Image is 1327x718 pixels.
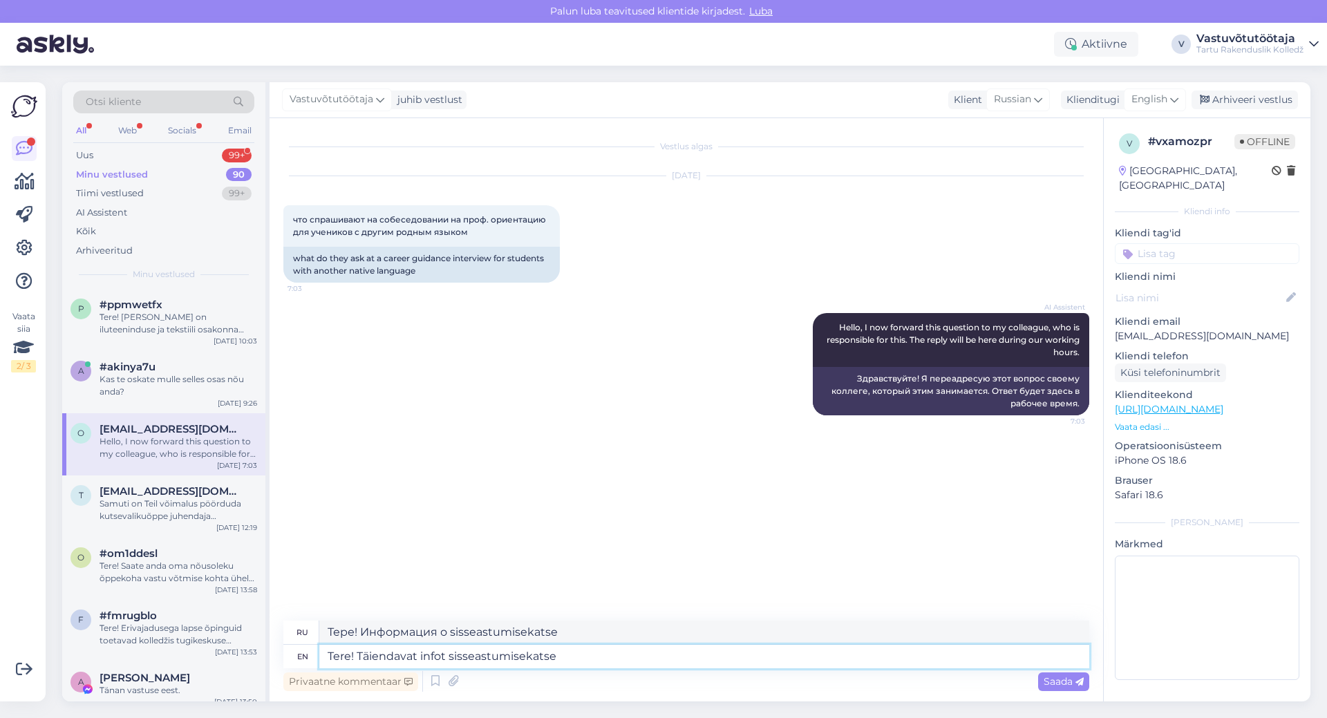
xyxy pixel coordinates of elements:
[78,366,84,376] span: a
[100,435,257,460] div: Hello, I now forward this question to my colleague, who is responsible for this. The reply will b...
[297,645,308,668] div: en
[1115,243,1299,264] input: Lisa tag
[319,645,1089,668] textarea: Tere! Täiendavat infot sisseastumisekatse
[100,498,257,522] div: Samuti on Teil võimalus pöörduda kutsevalikuõppe juhendaja [PERSON_NAME] [PERSON_NAME] e-posti aa...
[100,485,243,498] span: trohumzuksnizana@gmail.com
[100,622,257,647] div: Tere! Erivajadusega lapse õpinguid toetavad kolledžis tugikeskuse spetsialistid. Täpsemalt saate ...
[1115,453,1299,468] p: iPhone OS 18.6
[1115,314,1299,329] p: Kliendi email
[100,299,162,311] span: #ppmwetfx
[165,122,199,140] div: Socials
[948,93,982,107] div: Klient
[1116,290,1283,305] input: Lisa nimi
[100,560,257,585] div: Tere! Saate anda oma nõusoleku õppekoha vastu võtmise kohta ühel erialal. Täiendav suvine vastuvõ...
[226,168,252,182] div: 90
[214,697,257,707] div: [DATE] 13:50
[100,311,257,336] div: Tere! [PERSON_NAME] on iluteeninduse ja tekstiili osakonna juhataja, seega tema poolt edastatud i...
[1115,270,1299,284] p: Kliendi nimi
[78,303,84,314] span: p
[283,140,1089,153] div: Vestlus algas
[11,93,37,120] img: Askly Logo
[1115,473,1299,488] p: Brauser
[392,93,462,107] div: juhib vestlust
[225,122,254,140] div: Email
[1115,363,1226,382] div: Küsi telefoninumbrit
[218,398,257,408] div: [DATE] 9:26
[1115,516,1299,529] div: [PERSON_NAME]
[813,367,1089,415] div: Здравствуйте! Я переадресую этот вопрос своему коллеге, который этим занимается. Ответ будет здес...
[1131,92,1167,107] span: English
[1115,226,1299,240] p: Kliendi tag'id
[100,547,158,560] span: #om1ddesl
[77,552,84,563] span: o
[1148,133,1234,150] div: # vxamozpr
[1115,403,1223,415] a: [URL][DOMAIN_NAME]
[78,614,84,625] span: f
[100,373,257,398] div: Kas te oskate mulle selles osas nõu anda?
[77,428,84,438] span: o
[100,610,157,622] span: #fmrugblo
[283,169,1089,182] div: [DATE]
[76,206,127,220] div: AI Assistent
[214,336,257,346] div: [DATE] 10:03
[76,168,148,182] div: Minu vestlused
[100,672,190,684] span: Anna Gulakova
[216,522,257,533] div: [DATE] 12:19
[1115,349,1299,363] p: Kliendi telefon
[1115,329,1299,343] p: [EMAIL_ADDRESS][DOMAIN_NAME]
[1127,138,1132,149] span: v
[76,244,133,258] div: Arhiveeritud
[115,122,140,140] div: Web
[745,5,777,17] span: Luba
[215,647,257,657] div: [DATE] 13:53
[1234,134,1295,149] span: Offline
[827,322,1082,357] span: Hello, I now forward this question to my colleague, who is responsible for this. The reply will b...
[297,621,308,644] div: ru
[283,247,560,283] div: what do they ask at a career guidance interview for students with another native language
[1061,93,1120,107] div: Klienditugi
[1115,537,1299,551] p: Märkmed
[79,490,84,500] span: t
[73,122,89,140] div: All
[1196,33,1304,44] div: Vastuvõtutöötaja
[76,149,93,162] div: Uus
[1171,35,1191,54] div: V
[100,684,257,697] div: Tänan vastuse eest.
[290,92,373,107] span: Vastuvõtutöötaja
[283,672,418,691] div: Privaatne kommentaar
[293,214,548,237] span: что спрашивают на собеседовании на проф. ориентацию для учеников с другим родным языком
[86,95,141,109] span: Otsi kliente
[1196,33,1319,55] a: VastuvõtutöötajaTartu Rakenduslik Kolledž
[76,187,144,200] div: Tiimi vestlused
[1033,416,1085,426] span: 7:03
[217,460,257,471] div: [DATE] 7:03
[1115,439,1299,453] p: Operatsioonisüsteem
[100,423,243,435] span: olergem@gmail.com
[11,360,36,372] div: 2 / 3
[1196,44,1304,55] div: Tartu Rakenduslik Kolledž
[1115,421,1299,433] p: Vaata edasi ...
[319,621,1089,644] textarea: Тере! Информация о sisseastumisekatse
[222,149,252,162] div: 99+
[1115,388,1299,402] p: Klienditeekond
[1033,302,1085,312] span: AI Assistent
[1115,488,1299,502] p: Safari 18.6
[1054,32,1138,57] div: Aktiivne
[1192,91,1298,109] div: Arhiveeri vestlus
[1115,205,1299,218] div: Kliendi info
[288,283,339,294] span: 7:03
[76,225,96,238] div: Kõik
[1044,675,1084,688] span: Saada
[1119,164,1272,193] div: [GEOGRAPHIC_DATA], [GEOGRAPHIC_DATA]
[11,310,36,372] div: Vaata siia
[994,92,1031,107] span: Russian
[78,677,84,687] span: A
[100,361,156,373] span: #akinya7u
[133,268,195,281] span: Minu vestlused
[222,187,252,200] div: 99+
[215,585,257,595] div: [DATE] 13:58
